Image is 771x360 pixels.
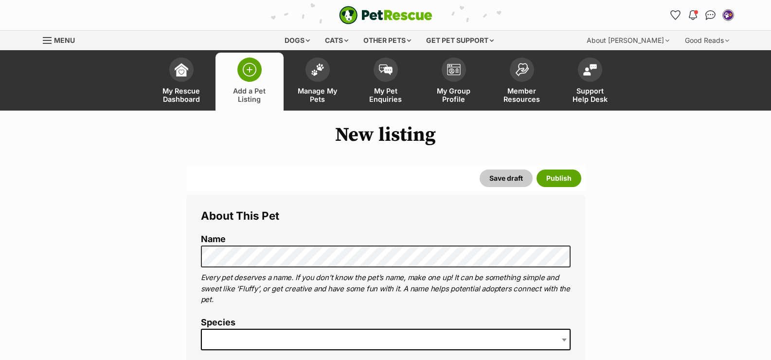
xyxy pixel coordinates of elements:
span: My Pet Enquiries [364,87,408,103]
a: Manage My Pets [284,53,352,111]
button: My account [720,7,736,23]
label: Species [201,318,571,328]
a: Member Resources [488,53,556,111]
span: Member Resources [500,87,544,103]
span: My Rescue Dashboard [160,87,203,103]
a: Menu [43,31,82,48]
div: Other pets [357,31,418,50]
span: About This Pet [201,209,279,222]
div: Dogs [278,31,317,50]
div: Cats [318,31,355,50]
img: member-resources-icon-8e73f808a243e03378d46382f2149f9095a855e16c252ad45f914b54edf8863c.svg [515,63,529,76]
img: pet-enquiries-icon-7e3ad2cf08bfb03b45e93fb7055b45f3efa6380592205ae92323e6603595dc1f.svg [379,64,393,75]
p: Every pet deserves a name. If you don’t know the pet’s name, make one up! It can be something sim... [201,272,571,305]
a: My Pet Enquiries [352,53,420,111]
a: Conversations [703,7,718,23]
img: logo-e224e6f780fb5917bec1dbf3a21bbac754714ae5b6737aabdf751b685950b380.svg [339,6,432,24]
img: help-desk-icon-fdf02630f3aa405de69fd3d07c3f3aa587a6932b1a1747fa1d2bba05be0121f9.svg [583,64,597,76]
span: Menu [54,36,75,44]
a: My Rescue Dashboard [147,53,215,111]
a: PetRescue [339,6,432,24]
div: Get pet support [419,31,501,50]
ul: Account quick links [668,7,736,23]
img: manage-my-pets-icon-02211641906a0b7f246fdf0571729dbe1e7629f14944591b6c1af311fb30b64b.svg [311,63,324,76]
a: My Group Profile [420,53,488,111]
img: notifications-46538b983faf8c2785f20acdc204bb7945ddae34d4c08c2a6579f10ce5e182be.svg [689,10,697,20]
span: Support Help Desk [568,87,612,103]
button: Notifications [685,7,701,23]
div: Good Reads [678,31,736,50]
img: dashboard-icon-eb2f2d2d3e046f16d808141f083e7271f6b2e854fb5c12c21221c1fb7104beca.svg [175,63,188,76]
img: group-profile-icon-3fa3cf56718a62981997c0bc7e787c4b2cf8bcc04b72c1350f741eb67cf2f40e.svg [447,64,461,76]
button: Publish [537,170,581,187]
span: My Group Profile [432,87,476,103]
img: Coordinator profile pic [723,10,733,20]
img: chat-41dd97257d64d25036548639549fe6c8038ab92f7586957e7f3b1b290dea8141.svg [705,10,716,20]
img: add-pet-listing-icon-0afa8454b4691262ce3f59096e99ab1cd57d4a30225e0717b998d2c9b9846f56.svg [243,63,256,76]
a: Favourites [668,7,683,23]
a: Support Help Desk [556,53,624,111]
a: Add a Pet Listing [215,53,284,111]
button: Save draft [480,170,533,187]
span: Add a Pet Listing [228,87,271,103]
span: Manage My Pets [296,87,340,103]
div: About [PERSON_NAME] [580,31,676,50]
label: Name [201,234,571,245]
